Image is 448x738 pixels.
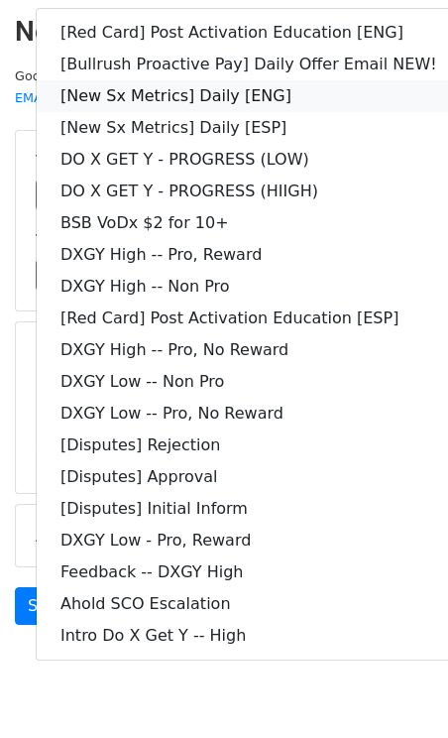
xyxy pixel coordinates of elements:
[349,643,448,738] iframe: Chat Widget
[15,68,263,106] small: Google Sheet:
[15,587,80,625] a: Send
[15,15,433,49] h2: New Campaign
